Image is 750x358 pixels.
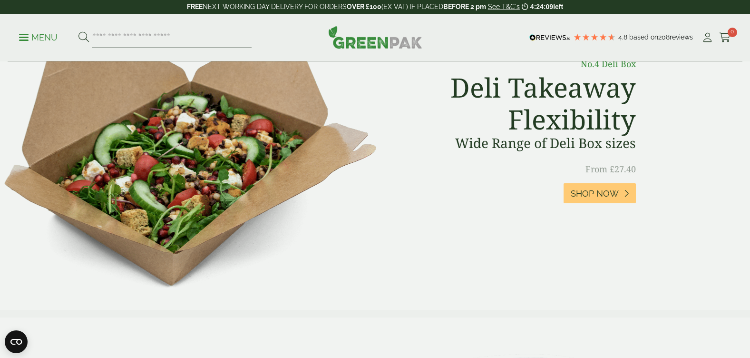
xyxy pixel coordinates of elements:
[529,34,571,41] img: REVIEWS.io
[187,3,203,10] strong: FREE
[670,33,693,41] span: reviews
[5,330,28,353] button: Open CMP widget
[564,183,636,204] a: Shop Now
[719,33,731,42] i: Cart
[585,163,636,175] span: From £27.40
[719,30,731,45] a: 0
[347,3,381,10] strong: OVER £100
[428,71,635,135] h2: Deli Takeaway Flexibility
[728,28,737,37] span: 0
[488,3,520,10] a: See T&C's
[530,3,553,10] span: 4:24:09
[19,32,58,41] a: Menu
[701,33,713,42] i: My Account
[571,189,619,199] span: Shop Now
[629,33,658,41] span: Based on
[428,135,635,151] h3: Wide Range of Deli Box sizes
[428,58,635,70] p: No.4 Deli Box
[19,32,58,43] p: Menu
[553,3,563,10] span: left
[328,26,422,49] img: GreenPak Supplies
[443,3,486,10] strong: BEFORE 2 pm
[658,33,670,41] span: 208
[618,33,629,41] span: 4.8
[573,33,616,41] div: 4.79 Stars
